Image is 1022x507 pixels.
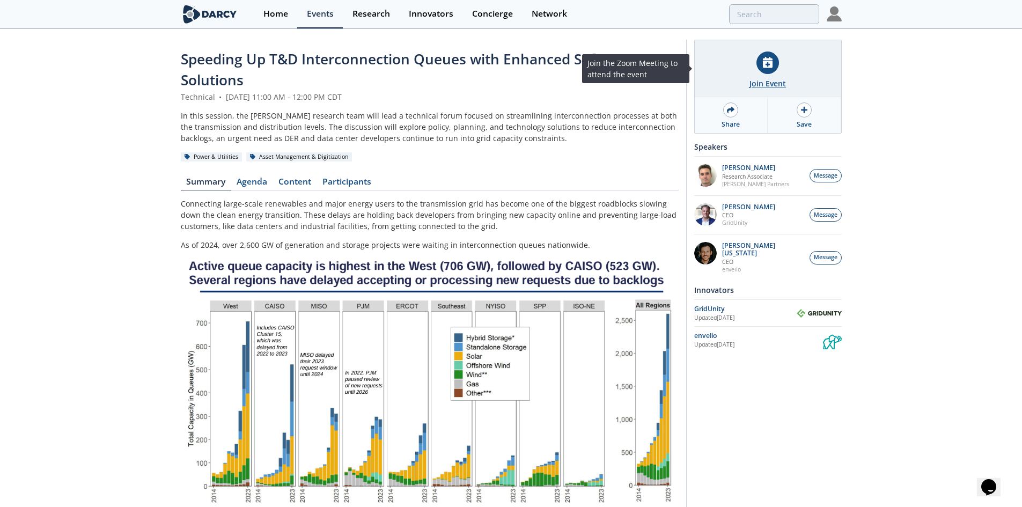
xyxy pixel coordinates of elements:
span: Speeding Up T&D Interconnection Queues with Enhanced Software Solutions [181,49,634,90]
div: In this session, the [PERSON_NAME] research team will lead a technical forum focused on streamlin... [181,110,679,144]
img: d42dc26c-2a28-49ac-afde-9b58c84c0349 [694,203,717,226]
img: f1d2b35d-fddb-4a25-bd87-d4d314a355e9 [694,164,717,187]
button: Message [810,251,842,264]
div: Updated [DATE] [694,341,823,349]
div: Share [722,120,740,129]
p: [PERSON_NAME] [722,203,775,211]
span: Message [814,172,837,180]
div: Concierge [472,10,513,18]
p: As of 2024, over 2,600 GW of generation and storage projects were waiting in interconnection queu... [181,239,679,251]
div: Save [797,120,812,129]
a: Agenda [231,178,273,190]
p: [PERSON_NAME][US_STATE] [722,242,804,257]
a: Content [273,178,317,190]
iframe: chat widget [977,464,1011,496]
span: Message [814,253,837,262]
div: Updated [DATE] [694,314,797,322]
img: GridUnity [797,309,842,318]
div: GridUnity [694,304,797,314]
a: Summary [181,178,231,190]
p: CEO [722,211,775,219]
button: Message [810,169,842,182]
input: Advanced Search [729,4,819,24]
div: Research [352,10,390,18]
span: • [217,92,224,102]
p: Connecting large-scale renewables and major energy users to the transmission grid has become one ... [181,198,679,232]
button: Message [810,208,842,222]
div: Asset Management & Digitization [246,152,352,162]
span: Message [814,211,837,219]
div: Innovators [694,281,842,299]
img: envelio [823,330,842,349]
p: [PERSON_NAME] [722,164,789,172]
div: envelio [694,331,823,341]
img: logo-wide.svg [181,5,239,24]
img: Profile [827,6,842,21]
p: Research Associate [722,173,789,180]
div: Network [532,10,567,18]
div: Join Event [749,78,786,89]
a: GridUnity Updated[DATE] GridUnity [694,304,842,322]
div: Events [307,10,334,18]
div: Innovators [409,10,453,18]
a: envelio Updated[DATE] envelio [694,330,842,349]
div: Technical [DATE] 11:00 AM - 12:00 PM CDT [181,91,679,102]
div: Home [263,10,288,18]
p: GridUnity [722,219,775,226]
p: [PERSON_NAME] Partners [722,180,789,188]
p: envelio [722,266,804,273]
img: 1b183925-147f-4a47-82c9-16eeeed5003c [694,242,717,264]
a: Participants [317,178,377,190]
div: Speakers [694,137,842,156]
div: Power & Utilities [181,152,242,162]
p: CEO [722,258,804,266]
